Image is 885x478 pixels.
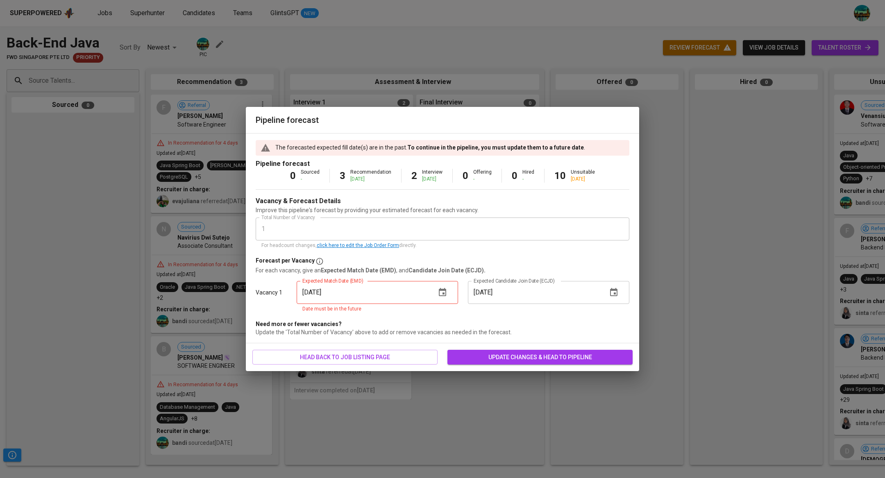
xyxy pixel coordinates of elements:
[259,352,431,362] span: head back to job listing page
[256,196,341,206] p: Vacancy & Forecast Details
[411,170,417,181] b: 2
[522,169,534,183] div: Hired
[290,170,296,181] b: 0
[473,176,492,183] div: -
[454,352,626,362] span: update changes & head to pipeline
[256,266,629,274] p: For each vacancy, give an , and
[256,320,629,328] p: Need more or fewer vacancies?
[350,169,391,183] div: Recommendation
[321,267,396,274] b: Expected Match Date (EMD)
[340,170,345,181] b: 3
[447,350,633,365] button: update changes & head to pipeline
[422,176,442,183] div: [DATE]
[473,169,492,183] div: Offering
[571,176,595,183] div: [DATE]
[463,170,468,181] b: 0
[317,242,399,248] a: click here to edit the Job Order Form
[554,170,566,181] b: 10
[571,169,595,183] div: Unsuitable
[522,176,534,183] div: -
[256,206,629,214] p: Improve this pipeline's forecast by providing your estimated forecast for each vacancy.
[256,113,629,127] h6: Pipeline forecast
[256,288,282,297] p: Vacancy 1
[256,256,315,266] p: Forecast per Vacancy
[302,305,452,313] p: Date must be in the future
[275,143,585,152] p: The forecasted expected fill date(s) are in the past. .
[256,328,629,336] p: Update the 'Total Number of Vacancy' above to add or remove vacancies as needed in the forecast.
[512,170,517,181] b: 0
[422,169,442,183] div: Interview
[408,267,486,274] b: Candidate Join Date (ECJD).
[350,176,391,183] div: [DATE]
[301,169,320,183] div: Sourced
[301,176,320,183] div: -
[256,159,629,169] p: Pipeline forecast
[407,144,584,151] b: To continue in the pipeline, you must update them to a future date
[252,350,438,365] button: head back to job listing page
[261,242,624,250] p: For headcount changes, directly.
